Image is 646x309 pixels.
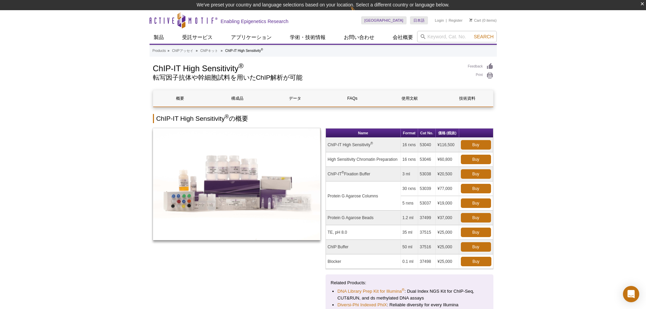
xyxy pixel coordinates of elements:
td: High Sensitivity Chromatin Preparation [326,152,401,167]
a: Login [435,18,444,23]
td: ¥25,000 [436,240,459,254]
td: ¥116,500 [436,138,459,152]
td: 53038 [418,167,436,181]
a: Buy [461,140,491,150]
th: Name [326,129,401,138]
a: Register [449,18,463,23]
a: Products [153,48,166,54]
td: 30 rxns [401,181,418,196]
td: ¥77,000 [436,181,459,196]
td: Blocker [326,254,401,269]
td: 16 rxns [401,138,418,152]
button: Search [472,34,495,40]
td: 37499 [418,211,436,225]
sup: ® [341,171,344,174]
a: Buy [461,228,491,237]
a: Buy [461,169,491,179]
a: Cart [469,18,481,23]
a: お問い合わせ [340,31,378,44]
li: (0 items) [469,16,497,24]
a: Buy [461,257,491,266]
td: ChIP Buffer [326,240,401,254]
a: 受託サービス [178,31,217,44]
td: 3 ml [401,167,418,181]
a: Print [468,72,493,79]
td: 50 ml [401,240,418,254]
a: 日本語 [410,16,428,24]
li: : Dual Index NGS Kit for ChIP-Seq, CUT&RUN, and ds methylated DNA assays [337,288,482,302]
td: Protein G Agarose Beads [326,211,401,225]
a: 技術資料 [440,90,494,107]
td: ¥19,000 [436,196,459,211]
sup: ® [225,114,229,119]
a: Buy [461,242,491,252]
td: 0.1 ml [401,254,418,269]
a: ChIPアッセイ [172,48,193,54]
h1: ChIP-IT High Sensitivity [153,63,461,73]
td: 53037 [418,196,436,211]
h2: 転写因子抗体や幹細胞試料を用いたChIP解析が可能 [153,75,461,81]
th: Cat No. [418,129,436,138]
a: [GEOGRAPHIC_DATA] [361,16,407,24]
sup: ® [261,48,263,51]
a: 製品 [150,31,168,44]
td: 53039 [418,181,436,196]
td: ¥37,000 [436,211,459,225]
td: ¥20,500 [436,167,459,181]
td: ¥60,800 [436,152,459,167]
a: FAQs [325,90,379,107]
a: Buy [461,155,491,164]
td: TE, pH 8.0 [326,225,401,240]
li: » [168,49,170,53]
a: データ [268,90,322,107]
a: Buy [461,198,491,208]
img: Your Cart [469,18,472,22]
td: 5 rxns [401,196,418,211]
li: | [446,16,447,24]
sup: ® [238,62,243,70]
div: Open Intercom Messenger [623,286,639,302]
a: アプリケーション [227,31,276,44]
sup: ® [402,288,405,292]
th: Format [401,129,418,138]
h2: Enabling Epigenetics Research [221,18,289,24]
td: 1.2 ml [401,211,418,225]
a: 会社概要 [389,31,417,44]
a: 学術・技術情報 [286,31,330,44]
td: Protein G Agarose Columns [326,181,401,211]
li: » [221,49,223,53]
a: DNA Library Prep Kit for Illumina® [337,288,405,295]
span: Search [474,34,493,39]
td: 35 ml [401,225,418,240]
td: 53046 [418,152,436,167]
img: ChIP-IT High Sensitivity Kit [153,128,321,240]
p: Related Products: [331,279,488,286]
td: ¥25,000 [436,225,459,240]
td: 16 rxns [401,152,418,167]
td: ChIP-IT Fixation Buffer [326,167,401,181]
a: ChIPキット [200,48,218,54]
a: 構成品 [211,90,265,107]
img: Change Here [350,5,368,21]
td: 53040 [418,138,436,152]
td: ¥25,000 [436,254,459,269]
th: 価格 (税抜) [436,129,459,138]
a: Diversi-Phi Indexed PhiX [337,302,387,308]
h2: ChIP-IT High Sensitivity の概要 [153,114,493,123]
a: Feedback [468,63,493,70]
td: ChIP-IT High Sensitivity [326,138,401,152]
a: Buy [461,213,491,223]
a: 概要 [153,90,207,107]
a: Buy [461,184,491,193]
sup: ® [371,141,373,145]
a: 使用文献 [383,90,437,107]
input: Keyword, Cat. No. [417,31,497,42]
td: 37515 [418,225,436,240]
li: ChIP-IT High Sensitivity [225,49,263,53]
td: 37498 [418,254,436,269]
li: » [196,49,198,53]
td: 37516 [418,240,436,254]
